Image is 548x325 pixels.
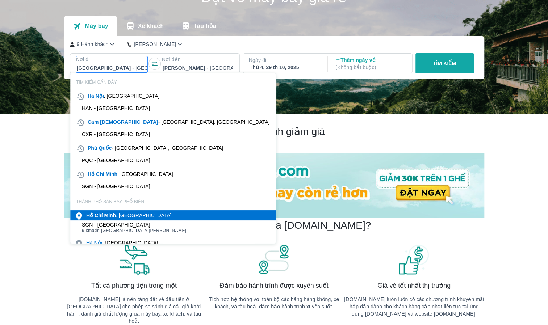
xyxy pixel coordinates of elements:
[88,92,159,100] div: , [GEOGRAPHIC_DATA]
[76,56,148,63] p: Nơi đi
[433,60,456,67] p: TÌM KIẾM
[82,228,187,233] span: đến [GEOGRAPHIC_DATA][PERSON_NAME]
[88,145,97,151] b: Phú
[86,240,93,246] b: Hà
[82,131,150,137] div: CXR - [GEOGRAPHIC_DATA]
[220,281,329,290] span: Đảm bảo hành trình được xuyên suốt
[70,199,276,204] p: THÀNH PHỐ SÂN BAY PHỔ BIẾN
[99,145,112,151] b: Quốc
[64,125,484,138] h2: Chương trình giảm giá
[82,228,92,233] span: 9 km
[82,183,150,189] div: SGN - [GEOGRAPHIC_DATA]
[64,296,204,325] p: [DOMAIN_NAME] là nền tảng đặt vé đầu tiên ở [GEOGRAPHIC_DATA] cho phép so sánh giá cả, giờ khởi h...
[70,41,116,48] button: 9 Hành khách
[96,171,104,177] b: Chí
[398,244,430,275] img: banner
[88,144,223,152] div: - [GEOGRAPHIC_DATA], [GEOGRAPHIC_DATA]
[258,244,290,275] img: banner
[94,240,103,246] b: Nội
[88,171,95,177] b: Hồ
[127,41,184,48] button: [PERSON_NAME]
[82,105,150,111] div: HAN - [GEOGRAPHIC_DATA]
[95,212,103,218] b: Chí
[249,56,321,64] p: Ngày đi
[100,119,158,125] b: [DEMOGRAPHIC_DATA]
[88,118,270,126] div: - [GEOGRAPHIC_DATA], [GEOGRAPHIC_DATA]
[162,56,234,63] p: Nơi đến
[88,170,173,178] div: , [GEOGRAPHIC_DATA]
[415,53,474,73] button: TÌM KIẾM
[96,93,104,99] b: Nội
[82,157,150,163] div: PQC - [GEOGRAPHIC_DATA]
[104,212,116,218] b: Minh
[86,212,93,218] b: Hồ
[85,22,108,30] p: Máy bay
[77,41,109,48] p: 9 Hành khách
[82,222,187,228] div: SGN - [GEOGRAPHIC_DATA]
[204,296,344,310] p: Tích hợp hệ thống với toàn bộ các hãng hàng không, xe khách, và tàu hoả, đảm bảo hành trình xuyên...
[86,212,172,219] div: , [GEOGRAPHIC_DATA]
[335,56,406,71] p: Thêm ngày về
[118,244,150,275] img: banner
[193,22,216,30] p: Tàu hỏa
[377,281,451,290] span: Giá vé tốt nhất thị trường
[106,171,118,177] b: Minh
[91,281,177,290] span: Tất cả phương tiện trong một
[335,64,406,71] p: ( Không bắt buộc )
[344,296,484,317] p: [DOMAIN_NAME] luôn luôn có các chương trình khuyến mãi hấp dẫn dành cho khách hàng cập nhật liên ...
[250,64,320,71] div: Thứ 4, 29 th 10, 2025
[88,119,99,125] b: Cam
[138,22,164,30] p: Xe khách
[64,153,484,218] img: banner-home
[88,93,94,99] b: Hà
[70,79,276,85] p: TÌM KIẾM GẦN ĐÂY
[134,41,176,48] p: [PERSON_NAME]
[86,239,158,246] div: , [GEOGRAPHIC_DATA]
[64,16,225,36] div: transportation tabs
